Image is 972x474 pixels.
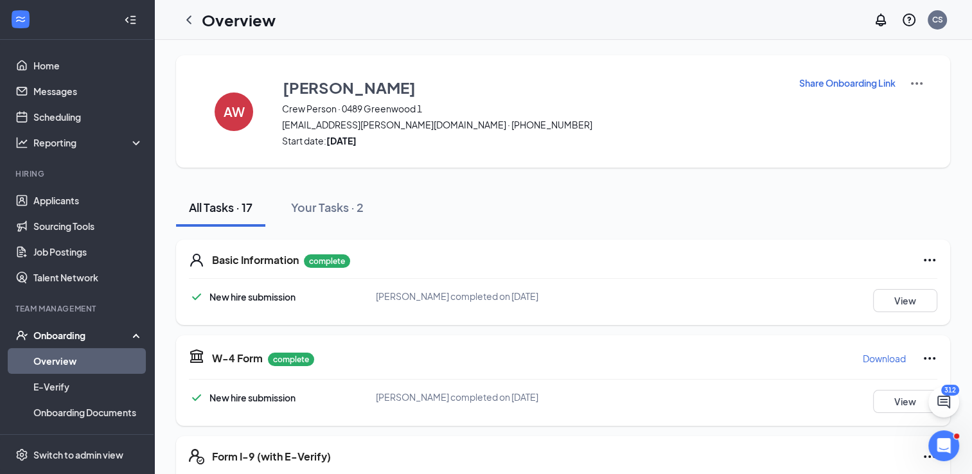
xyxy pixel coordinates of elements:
div: Reporting [33,136,144,149]
a: Overview [33,348,143,374]
svg: Notifications [873,12,888,28]
p: Share Onboarding Link [799,76,896,89]
button: ChatActive [928,387,959,417]
svg: Collapse [124,13,137,26]
svg: Ellipses [922,252,937,268]
svg: TaxGovernmentIcon [189,348,204,364]
svg: WorkstreamLogo [14,13,27,26]
a: Scheduling [33,104,143,130]
svg: ChatActive [936,394,951,410]
img: More Actions [909,76,924,91]
a: Activity log [33,425,143,451]
svg: Analysis [15,136,28,149]
span: New hire submission [209,291,296,303]
span: [EMAIL_ADDRESS][PERSON_NAME][DOMAIN_NAME] · [PHONE_NUMBER] [282,118,782,131]
h5: Basic Information [212,253,299,267]
span: Crew Person · 0489 Greenwood 1 [282,102,782,115]
a: Home [33,53,143,78]
button: [PERSON_NAME] [282,76,782,99]
svg: Checkmark [189,390,204,405]
span: [PERSON_NAME] completed on [DATE] [376,391,538,403]
a: E-Verify [33,374,143,399]
button: Share Onboarding Link [799,76,896,90]
div: Switch to admin view [33,448,123,461]
strong: [DATE] [326,135,357,146]
button: AW [202,76,266,147]
a: Job Postings [33,239,143,265]
button: Download [862,348,906,369]
p: Download [863,352,906,365]
svg: User [189,252,204,268]
h4: AW [224,107,245,116]
h3: [PERSON_NAME] [283,76,416,98]
div: 312 [941,385,959,396]
svg: ChevronLeft [181,12,197,28]
h5: W-4 Form [212,351,263,365]
div: Onboarding [33,329,132,342]
svg: Settings [15,448,28,461]
span: Start date: [282,134,782,147]
span: [PERSON_NAME] completed on [DATE] [376,290,538,302]
div: Team Management [15,303,141,314]
p: complete [268,353,314,366]
h1: Overview [202,9,276,31]
svg: Ellipses [922,449,937,464]
span: New hire submission [209,392,296,403]
a: Onboarding Documents [33,399,143,425]
div: All Tasks · 17 [189,199,252,215]
div: Hiring [15,168,141,179]
button: View [873,289,937,312]
svg: Checkmark [189,289,204,304]
a: Talent Network [33,265,143,290]
a: Applicants [33,188,143,213]
a: Messages [33,78,143,104]
svg: Ellipses [922,351,937,366]
button: View [873,390,937,413]
svg: FormI9EVerifyIcon [189,449,204,464]
iframe: Intercom live chat [928,430,959,461]
h5: Form I-9 (with E-Verify) [212,450,331,464]
div: CS [932,14,943,25]
p: complete [304,254,350,268]
div: Your Tasks · 2 [291,199,364,215]
svg: QuestionInfo [901,12,917,28]
svg: UserCheck [15,329,28,342]
a: Sourcing Tools [33,213,143,239]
